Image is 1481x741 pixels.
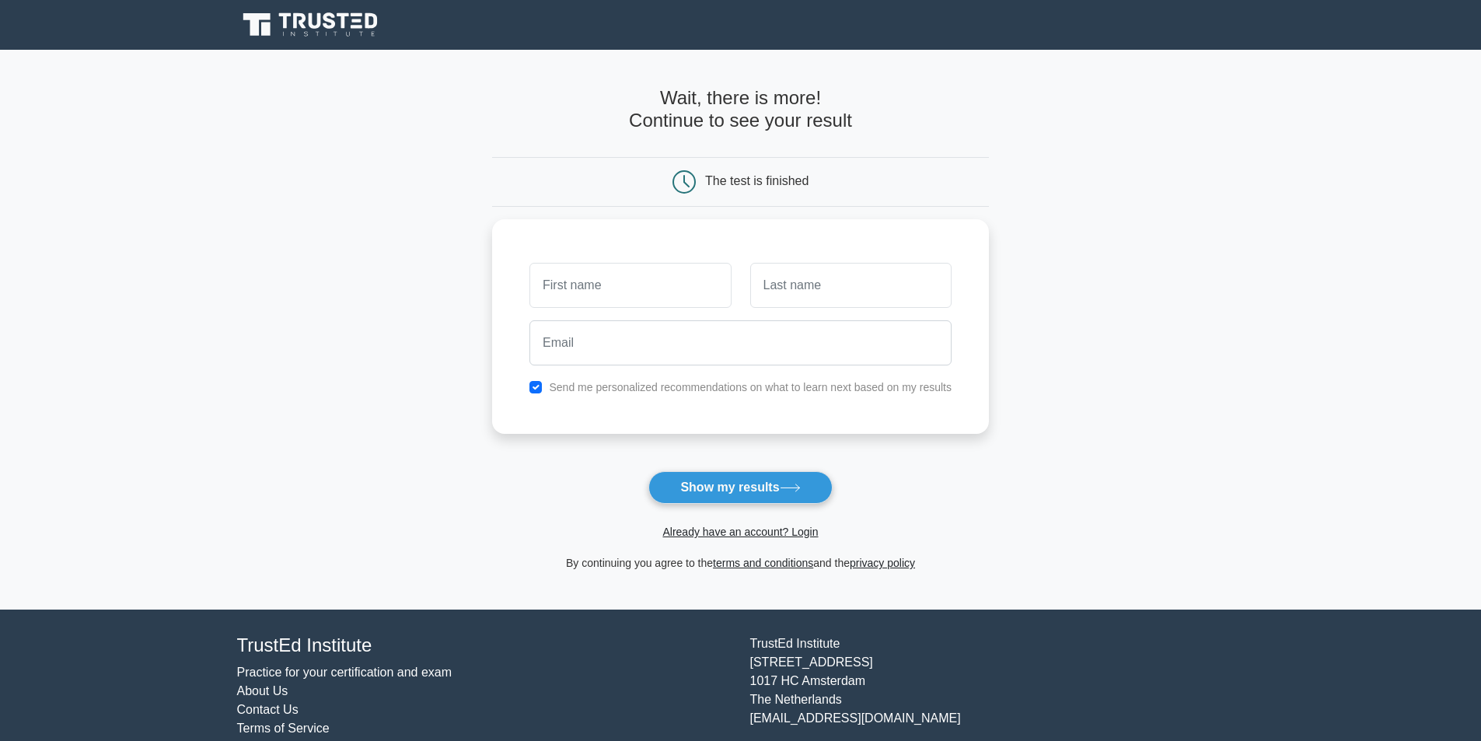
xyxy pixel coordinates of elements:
a: Terms of Service [237,722,330,735]
h4: Wait, there is more! Continue to see your result [492,87,989,132]
input: Last name [750,263,952,308]
button: Show my results [648,471,832,504]
a: Practice for your certification and exam [237,666,452,679]
a: privacy policy [850,557,915,569]
div: By continuing you agree to the and the [483,554,998,572]
label: Send me personalized recommendations on what to learn next based on my results [549,381,952,393]
div: The test is finished [705,174,809,187]
a: About Us [237,684,288,697]
input: First name [529,263,731,308]
a: Contact Us [237,703,299,716]
a: Already have an account? Login [662,526,818,538]
input: Email [529,320,952,365]
a: terms and conditions [713,557,813,569]
h4: TrustEd Institute [237,634,732,657]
